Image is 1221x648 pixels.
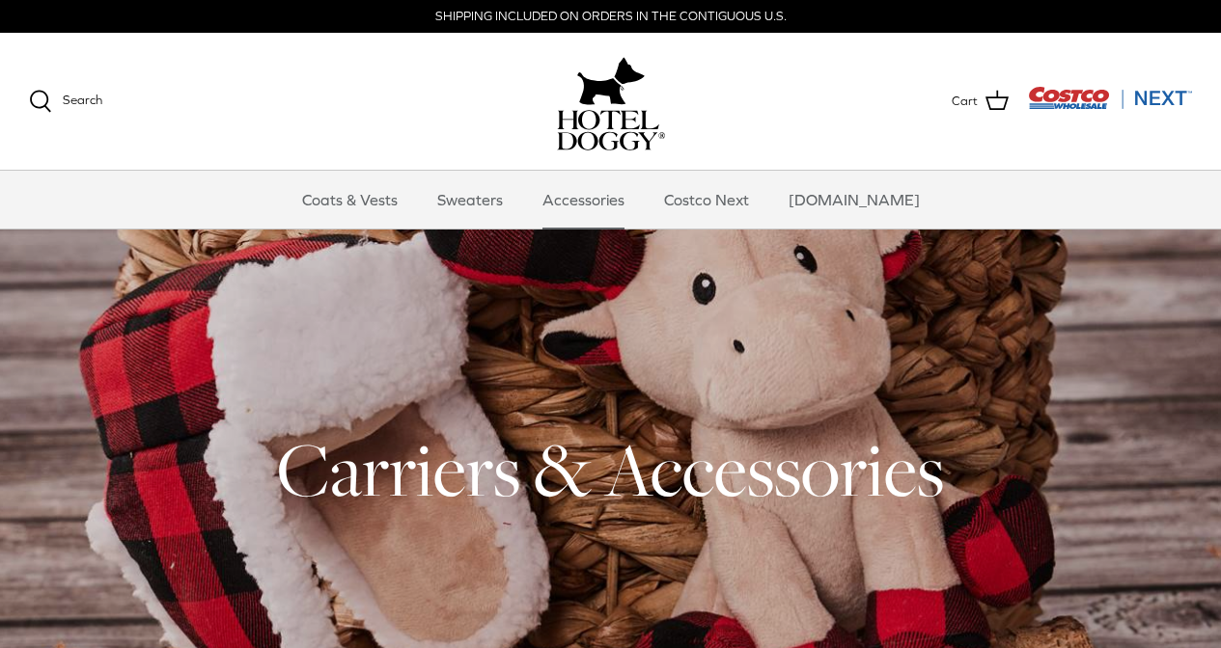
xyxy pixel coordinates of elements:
[952,89,1009,114] a: Cart
[647,171,766,229] a: Costco Next
[577,52,645,110] img: hoteldoggy.com
[420,171,520,229] a: Sweaters
[29,90,102,113] a: Search
[285,171,415,229] a: Coats & Vests
[1028,98,1192,113] a: Visit Costco Next
[63,93,102,107] span: Search
[952,92,978,112] span: Cart
[771,171,937,229] a: [DOMAIN_NAME]
[557,110,665,150] img: hoteldoggycom
[525,171,642,229] a: Accessories
[29,422,1192,517] h1: Carriers & Accessories
[1028,86,1192,110] img: Costco Next
[557,52,665,150] a: hoteldoggy.com hoteldoggycom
